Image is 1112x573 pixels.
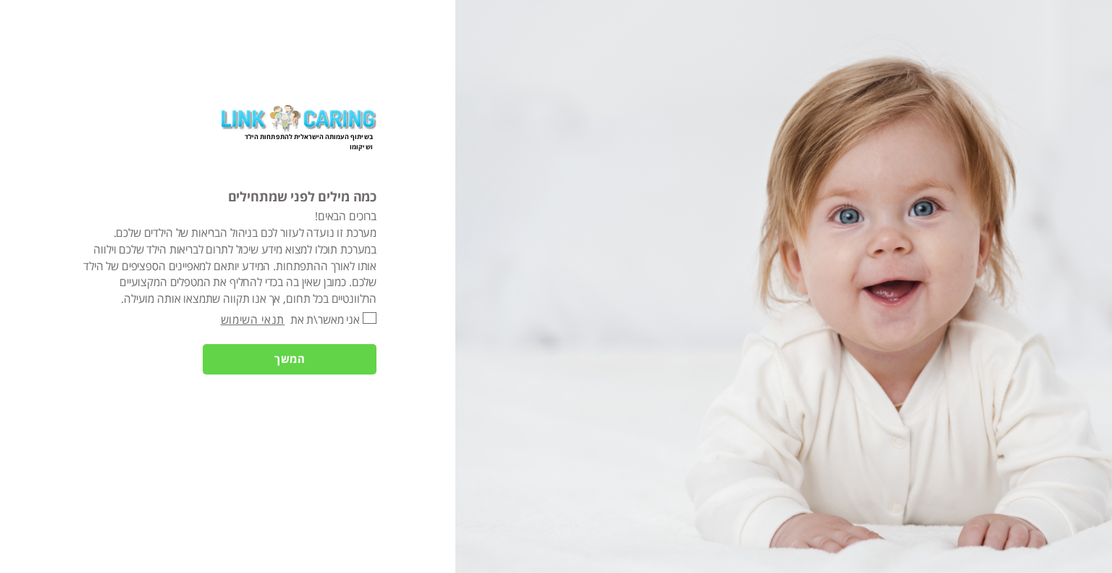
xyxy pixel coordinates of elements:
p: ברוכים הבאים! מערכת זו נועדה לעזור לכם בניהול הבריאות של הילדים שלכם. במערכת תוכלו למצוא מידע שיכ... [80,208,376,307]
span: כמה מילים לפני שמתחילים [228,188,376,205]
label: אני מאשר\ת את [290,311,360,327]
a: תנאי השימוש [221,311,285,327]
label: בשיתוף העמותה הישראלית להתפתחות הילד ושיקומו [223,132,372,141]
input: המשך [203,344,376,375]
